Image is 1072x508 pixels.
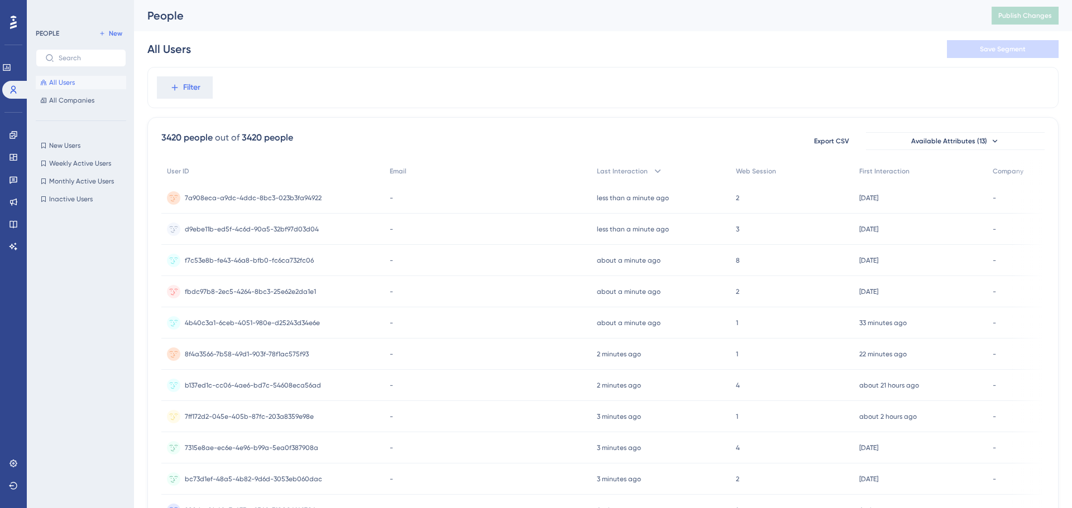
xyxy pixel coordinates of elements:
[736,350,738,359] span: 1
[597,444,641,452] time: 3 minutes ago
[993,287,996,296] span: -
[597,350,641,358] time: 2 minutes ago
[185,381,321,390] span: b137ed1c-cc06-4ae6-bd7c-54608eca56ad
[859,413,917,420] time: about 2 hours ago
[597,225,669,233] time: less than a minute ago
[185,475,322,483] span: bc73d1ef-48a5-4b82-9d6d-3053eb060dac
[998,11,1052,20] span: Publish Changes
[36,175,126,188] button: Monthly Active Users
[59,54,117,62] input: Search
[390,256,393,265] span: -
[390,350,393,359] span: -
[185,412,314,421] span: 7ff172d2-045e-405b-87fc-203a8359e98e
[390,443,393,452] span: -
[859,194,878,202] time: [DATE]
[993,318,996,327] span: -
[736,167,776,176] span: Web Session
[736,443,740,452] span: 4
[859,319,907,327] time: 33 minutes ago
[859,475,878,483] time: [DATE]
[185,318,320,327] span: 4b40c3a1-6ceb-4051-980e-d25243d34e6e
[147,41,191,57] div: All Users
[980,45,1026,54] span: Save Segment
[49,141,80,150] span: New Users
[597,381,641,389] time: 2 minutes ago
[185,350,309,359] span: 8f4a3566-7b58-49d1-903f-78f1ac575f93
[185,287,316,296] span: fbdc97b8-2ec5-4264-8bc3-25e62e2da1e1
[736,193,739,202] span: 2
[109,29,122,38] span: New
[993,225,996,234] span: -
[736,412,738,421] span: 1
[992,7,1059,25] button: Publish Changes
[859,167,910,176] span: First Interaction
[390,318,393,327] span: -
[597,167,648,176] span: Last Interaction
[49,195,93,204] span: Inactive Users
[597,288,661,296] time: about a minute ago
[597,475,641,483] time: 3 minutes ago
[147,8,964,23] div: People
[993,381,996,390] span: -
[866,132,1045,150] button: Available Attributes (13)
[390,193,393,202] span: -
[736,287,739,296] span: 2
[49,159,111,168] span: Weekly Active Users
[597,257,661,264] time: about a minute ago
[390,167,406,176] span: Email
[947,40,1059,58] button: Save Segment
[803,132,859,150] button: Export CSV
[993,350,996,359] span: -
[911,137,987,146] span: Available Attributes (13)
[49,177,114,186] span: Monthly Active Users
[993,193,996,202] span: -
[36,139,126,152] button: New Users
[736,256,740,265] span: 8
[859,257,878,264] time: [DATE]
[736,225,739,234] span: 3
[183,81,200,94] span: Filter
[36,29,59,38] div: PEOPLE
[390,475,393,483] span: -
[215,131,240,144] div: out of
[390,225,393,234] span: -
[185,256,314,265] span: f7c53e8b-fe43-46a8-bfb0-fc6ca732fc06
[242,131,293,144] div: 3420 people
[36,76,126,89] button: All Users
[49,78,75,87] span: All Users
[167,167,189,176] span: User ID
[390,287,393,296] span: -
[597,194,669,202] time: less than a minute ago
[185,225,319,234] span: d9ebe11b-ed5f-4c6d-90a5-32bf97d03d04
[597,319,661,327] time: about a minute ago
[161,131,213,144] div: 3420 people
[993,256,996,265] span: -
[736,318,738,327] span: 1
[390,412,393,421] span: -
[859,444,878,452] time: [DATE]
[185,443,318,452] span: 7315e8ae-ec6e-4e96-b99a-5ea0f387908a
[859,350,907,358] time: 22 minutes ago
[859,288,878,296] time: [DATE]
[814,137,849,146] span: Export CSV
[736,381,740,390] span: 4
[36,94,126,107] button: All Companies
[157,76,213,99] button: Filter
[859,381,919,389] time: about 21 hours ago
[993,475,996,483] span: -
[993,167,1023,176] span: Company
[49,96,94,105] span: All Companies
[95,27,126,40] button: New
[597,413,641,420] time: 3 minutes ago
[185,193,322,202] span: 7a908eca-a9dc-4ddc-8bc3-023b3fa94922
[993,412,996,421] span: -
[736,475,739,483] span: 2
[993,443,996,452] span: -
[859,225,878,233] time: [DATE]
[36,192,126,206] button: Inactive Users
[390,381,393,390] span: -
[36,157,126,170] button: Weekly Active Users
